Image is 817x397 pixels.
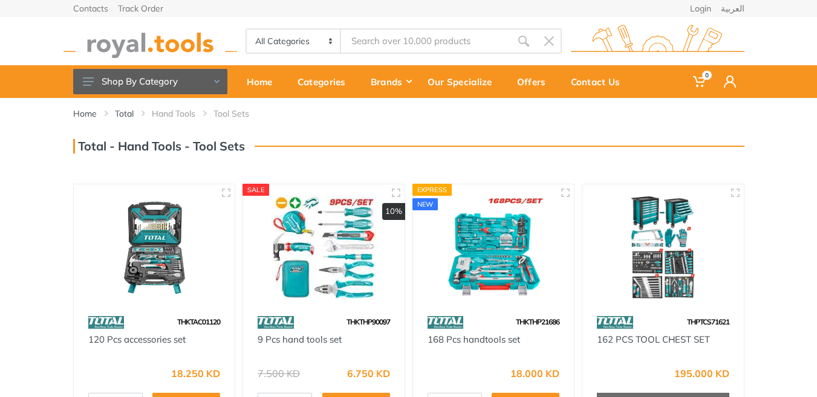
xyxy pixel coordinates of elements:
div: Offers [509,69,562,94]
span: THKTHP21686 [516,317,559,326]
a: Categories [289,65,362,98]
a: Total [115,108,134,120]
select: Category [247,30,342,53]
a: Login [690,4,711,13]
img: Royal Tools - 162 PCS TOOL CHEST SET [593,195,733,300]
span: THKTHP90097 [347,317,390,326]
div: Home [238,69,289,94]
h3: Total - Hand Tools - Tool Sets [73,139,245,153]
img: royal.tools Logo [63,25,237,58]
a: Offers [509,65,562,98]
a: 168 Pcs handtools set [428,334,520,345]
img: Royal Tools - 9 Pcs hand tools set [254,195,394,300]
span: THPTCS71621 [687,317,729,326]
div: 7.500 KD [258,369,300,378]
img: Royal Tools - 120 Pcs accessories set [85,195,224,300]
div: 10% [382,203,405,220]
a: 9 Pcs hand tools set [258,334,342,345]
img: Royal Tools - 168 Pcs handtools set [424,195,564,300]
div: 18.000 KD [510,369,559,378]
div: Brands [362,69,419,94]
div: Categories [289,69,362,94]
a: Hand Tools [152,108,195,120]
img: royal.tools Logo [571,25,744,58]
img: 86.webp [428,312,464,333]
button: Shop By Category [73,69,227,94]
a: Contacts [73,4,108,13]
div: new [412,198,438,210]
div: 18.250 KD [171,369,220,378]
a: العربية [721,4,744,13]
span: 0 [702,71,712,80]
a: 162 PCS TOOL CHEST SET [597,334,710,345]
input: Site search [341,28,510,54]
div: 195.000 KD [674,369,729,378]
a: Home [238,65,289,98]
a: 0 [685,65,715,98]
div: SALE [242,184,269,196]
span: THKTAC01120 [177,317,220,326]
a: Home [73,108,97,120]
img: 86.webp [258,312,294,333]
div: Our Specialize [419,69,509,94]
div: Contact Us [562,69,637,94]
a: Our Specialize [419,65,509,98]
nav: breadcrumb [73,108,744,120]
a: Contact Us [562,65,637,98]
img: 86.webp [88,312,125,333]
li: Tool Sets [213,108,267,120]
img: 86.webp [597,312,633,333]
a: Track Order [118,4,163,13]
div: 6.750 KD [347,369,390,378]
a: 120 Pcs accessories set [88,334,186,345]
div: Express [412,184,452,196]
